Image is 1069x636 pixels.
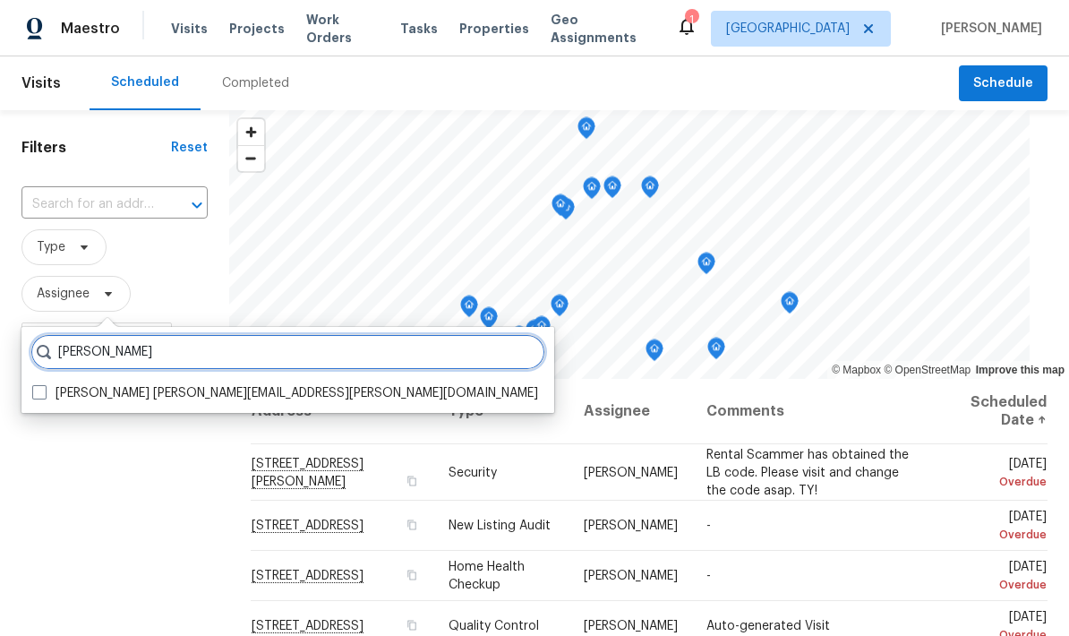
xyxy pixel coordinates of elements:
button: Schedule [959,65,1048,102]
div: Overdue [945,526,1047,544]
div: Overdue [945,472,1047,490]
button: Zoom out [238,145,264,171]
span: Rental Scammer has obtained the LB code. Please visit and change the code asap. TY! [706,448,909,496]
div: Scheduled [111,73,179,91]
th: Scheduled Date ↑ [931,379,1048,444]
span: Security [449,466,497,478]
button: Zoom in [238,119,264,145]
span: Home Health Checkup [449,561,525,591]
div: Overdue [945,576,1047,594]
span: Visits [171,20,208,38]
span: [GEOGRAPHIC_DATA] [726,20,850,38]
span: Auto-generated Visit [706,620,830,632]
a: Mapbox [832,364,881,376]
div: Map marker [552,194,569,222]
span: - [706,570,711,582]
span: Maestro [61,20,120,38]
div: Map marker [583,177,601,205]
span: New Listing Audit [449,520,551,532]
span: Tasks [400,22,438,35]
th: Comments [692,379,931,444]
span: [PERSON_NAME] [584,466,678,478]
span: [PERSON_NAME] [584,570,678,582]
span: [PERSON_NAME] [584,520,678,532]
canvas: Map [229,110,1030,379]
div: Map marker [557,198,575,226]
span: [DATE] [945,457,1047,490]
div: Map marker [697,253,715,280]
div: Map marker [480,307,498,335]
span: Geo Assignments [551,11,654,47]
span: [DATE] [945,561,1047,594]
span: Quality Control [449,620,539,632]
div: Map marker [533,316,551,344]
span: Projects [229,20,285,38]
div: Reset [171,139,208,157]
div: Map marker [603,176,621,204]
div: Map marker [460,296,478,323]
a: OpenStreetMap [884,364,971,376]
span: - [706,520,711,532]
th: Assignee [569,379,692,444]
div: Map marker [526,320,543,348]
span: Zoom out [238,146,264,171]
span: Assignee [37,285,90,303]
button: Copy Address [404,567,420,583]
button: Copy Address [404,472,420,488]
div: Map marker [641,176,659,204]
div: Map marker [551,295,569,322]
a: Improve this map [976,364,1065,376]
div: Map marker [510,326,528,354]
button: Open [184,193,210,218]
span: Schedule [973,73,1033,95]
div: 1 [685,11,697,29]
label: [PERSON_NAME] [PERSON_NAME][EMAIL_ADDRESS][PERSON_NAME][DOMAIN_NAME] [32,384,538,402]
div: Map marker [577,117,595,145]
input: Search for an address... [21,191,158,219]
span: [PERSON_NAME] [934,20,1042,38]
span: Visits [21,64,61,103]
span: Type [37,238,65,256]
div: Map marker [707,338,725,365]
span: Properties [459,20,529,38]
div: Completed [222,74,289,92]
h1: Filters [21,139,171,157]
button: Copy Address [404,517,420,533]
span: Work Orders [306,11,379,47]
span: [DATE] [945,511,1047,544]
div: Map marker [781,292,799,320]
span: [PERSON_NAME] [584,620,678,632]
div: Map marker [646,339,663,367]
button: Copy Address [404,617,420,633]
